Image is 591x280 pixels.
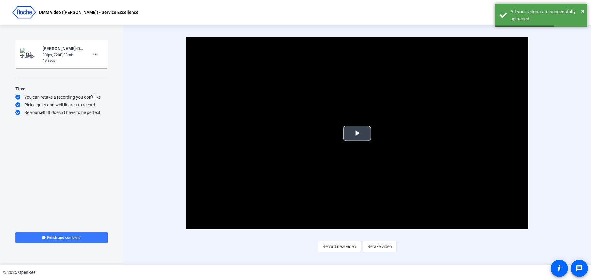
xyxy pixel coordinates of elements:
mat-icon: message [576,265,583,272]
div: All your videos are successfully uploaded. [510,8,583,22]
span: Record new video [323,241,356,252]
p: DMM video ([PERSON_NAME]) - Service Excellence [39,9,139,16]
div: 30fps, 720P, 33mb [42,52,84,58]
mat-icon: play_circle_outline [26,51,33,57]
button: Retake video [363,241,397,252]
button: Close [581,6,585,16]
mat-icon: accessibility [556,265,563,272]
div: Tips: [15,85,108,93]
div: Be yourself! It doesn’t have to be perfect [15,109,108,116]
img: OpenReel logo [12,6,36,18]
span: Retake video [368,241,392,252]
button: Play Video [343,126,371,141]
div: Pick a quiet and well-lit area to record [15,102,108,108]
div: Video Player [186,37,528,229]
span: Finish and complete [47,235,80,240]
mat-icon: more_horiz [92,50,99,58]
div: 49 secs [42,58,84,63]
div: You can retake a recording you don’t like [15,94,108,100]
span: × [581,7,585,15]
div: © 2025 OpenReel [3,269,36,276]
img: thumb-nail [20,48,38,60]
button: Record new video [318,241,361,252]
button: Finish and complete [15,232,108,243]
div: [PERSON_NAME]-DMM video -[PERSON_NAME]- - Service Excellenc-DMM video -[PERSON_NAME]- - Service E... [42,45,84,52]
